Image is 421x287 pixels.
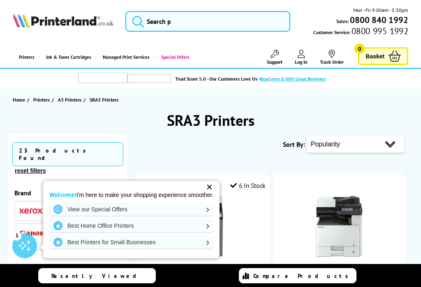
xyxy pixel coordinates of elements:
img: Printerland Logo [13,13,113,28]
a: Compare Products [239,268,356,283]
span: Basket [365,51,384,62]
img: Canon [19,231,44,236]
a: Trust Score 5.0 - Our Customers Love Us -Read over 8,000 Great Reviews! [175,76,326,82]
img: Xerox [19,208,44,214]
a: A3 Printers [58,95,83,104]
input: Search p [125,11,290,32]
div: ✕ [204,181,215,193]
span: Support [267,59,282,65]
a: Best Home Office Printers [49,219,213,232]
span: Ink & Toner Cartridges [46,47,91,68]
h1: SRA3 Printers [8,111,413,130]
span: A3 Printers [58,95,81,104]
p: I'm here to make your shopping experience smoother. [49,191,213,199]
span: Read over 8,000 Great Reviews! [260,76,326,82]
a: Ink & Toner Cartridges [39,47,95,68]
div: 6 In Stock [230,181,266,190]
div: 1 [12,231,21,240]
button: reset filters [12,167,48,174]
span: Customer Service: [313,27,408,36]
a: Basket 0 [358,47,408,65]
span: Mon - Fri 9:00am - 5:30pm [353,6,408,14]
a: Kyocera ECOSYS M8130cidn [308,251,370,259]
span: Sort By: [283,140,305,148]
a: Log In [295,50,308,65]
span: 25 Products Found [12,142,123,166]
a: View our Special Offers [49,203,213,216]
a: Printers [13,47,39,68]
img: trustpilot rating [78,73,127,83]
a: Track Order [320,50,344,65]
img: Kyocera ECOSYS M8130cidn [308,196,370,257]
span: Sales: [336,17,349,25]
a: Managed Print Services [95,47,154,68]
a: 0800 840 1992 [349,16,408,24]
a: Printerland Logo [13,13,113,29]
img: trustpilot rating [127,74,171,83]
a: Recently Viewed [38,268,155,283]
a: Home [13,95,27,104]
span: Printers [33,95,50,104]
a: Special Offers [154,47,194,68]
strong: Welcome! [49,192,76,198]
button: Canon [17,228,46,239]
button: Xerox [17,206,46,217]
span: Recently Viewed [51,272,145,280]
span: Compare Products [253,272,353,280]
a: Support [267,50,282,65]
b: 0800 840 1992 [350,14,408,25]
span: SRA3 Printers [90,97,118,103]
a: Best Printers for Small Businesses [49,236,213,249]
a: Printers [33,95,52,104]
span: Log In [295,59,308,65]
span: 0 [354,44,365,54]
span: 0800 995 1992 [350,27,408,35]
div: Brand [14,189,121,197]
